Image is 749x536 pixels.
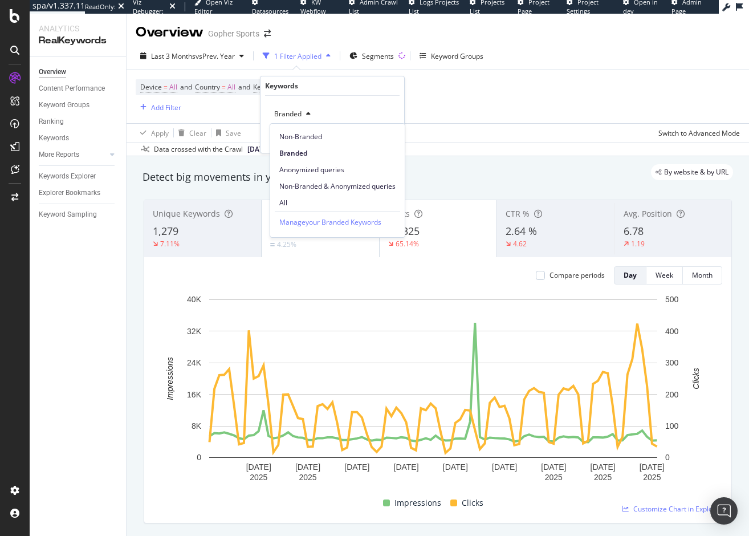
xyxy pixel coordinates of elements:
div: Overview [39,66,66,78]
text: 200 [665,390,679,399]
text: Impressions [165,357,174,400]
span: Non-Branded [279,132,396,142]
span: 2.64 % [506,224,537,238]
text: 2025 [299,473,316,482]
span: 2025 Aug. 28th [247,144,270,155]
text: 0 [197,453,201,462]
div: RealKeywords [39,34,117,47]
button: Save [211,124,241,142]
span: Non-Branded & Anonymized queries [279,181,396,192]
span: Segments [362,51,394,61]
div: Keywords Explorer [39,170,96,182]
text: 32K [187,327,202,336]
span: Device [140,82,162,92]
text: [DATE] [295,462,320,472]
a: Explorer Bookmarks [39,187,118,199]
span: Keywords [253,82,284,92]
a: More Reports [39,149,107,161]
span: 1,279 [153,224,178,238]
text: 2025 [250,473,267,482]
div: Add Filter [151,103,181,112]
span: All [169,79,177,95]
div: ReadOnly: [85,2,116,11]
div: Keywords [39,132,69,144]
a: Ranking [39,116,118,128]
a: Keyword Sampling [39,209,118,221]
span: All [279,198,396,208]
div: Switch to Advanced Mode [658,128,740,138]
span: Branded [279,148,396,159]
text: 2025 [643,473,661,482]
text: [DATE] [443,462,468,472]
text: [DATE] [246,462,271,472]
div: 4.25% [277,239,296,249]
span: and [180,82,192,92]
div: Ranking [39,116,64,128]
svg: A chart. [153,294,714,492]
span: vs Prev. Year [196,51,235,61]
div: Gopher Sports [208,28,259,39]
span: 6.78 [624,224,644,238]
div: Explorer Bookmarks [39,187,100,199]
div: arrow-right-arrow-left [264,30,271,38]
button: Last 3 MonthsvsPrev. Year [136,47,249,65]
text: [DATE] [492,462,517,472]
div: Open Intercom Messenger [710,497,738,525]
div: Keywords [265,81,298,91]
div: 65.14% [396,239,419,249]
text: [DATE] [344,462,369,472]
div: Keyword Sampling [39,209,97,221]
div: Keyword Groups [431,51,483,61]
button: Add Filter [136,100,181,114]
div: Save [226,128,241,138]
div: Week [656,270,673,280]
div: Overview [136,23,203,42]
text: [DATE] [640,462,665,472]
a: Content Performance [39,83,118,95]
span: All [227,79,235,95]
text: 0 [665,453,670,462]
a: Overview [39,66,118,78]
button: Clear [174,124,206,142]
span: = [222,82,226,92]
div: Clear [189,128,206,138]
button: Apply [136,124,169,142]
span: Unique Keywords [153,208,220,219]
div: Data crossed with the Crawl [154,144,243,155]
div: Day [624,270,637,280]
div: Manage your Branded Keywords [279,216,381,228]
img: Equal [270,243,275,246]
a: Keywords [39,132,118,144]
span: Datasources [252,7,288,15]
div: 7.11% [160,239,180,249]
span: Customize Chart in Explorer [633,504,722,514]
button: [DATE] [243,143,283,156]
button: Branded [270,105,315,123]
div: Compare periods [549,270,605,280]
div: Apply [151,128,169,138]
span: Branded [270,109,302,119]
text: 100 [665,421,679,431]
div: More Reports [39,149,79,161]
text: 500 [665,295,679,304]
text: 400 [665,327,679,336]
span: Clicks [462,496,483,510]
span: Country [195,82,220,92]
span: Avg. Position [624,208,672,219]
div: legacy label [651,164,733,180]
div: Keyword Groups [39,99,89,111]
text: Clicks [691,368,701,389]
button: Switch to Advanced Mode [654,124,740,142]
button: Cancel [265,132,301,144]
div: Analytics [39,23,117,34]
span: Impressions [394,496,441,510]
text: [DATE] [541,462,566,472]
text: 16K [187,390,202,399]
button: Day [614,266,646,285]
button: Month [683,266,722,285]
div: 1.19 [631,239,645,249]
div: Month [692,270,713,280]
a: Manageyour Branded Keywords [279,216,381,228]
text: 24K [187,358,202,367]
